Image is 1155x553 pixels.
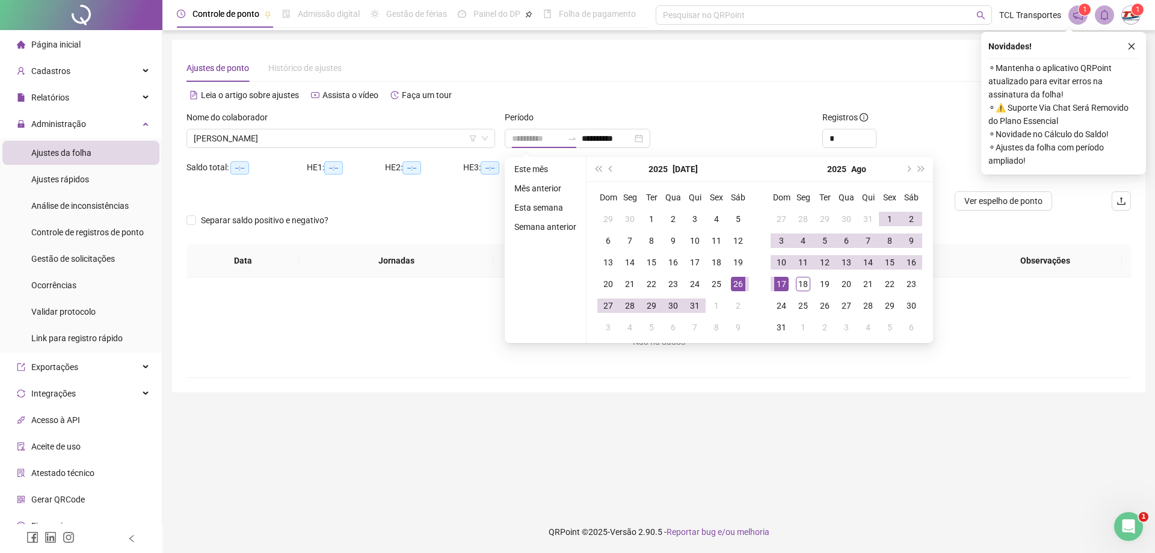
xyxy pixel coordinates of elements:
div: 27 [774,212,789,226]
td: 2025-07-26 [727,273,749,295]
div: 1 [709,298,724,313]
span: dollar [17,522,25,530]
td: 2025-07-20 [597,273,619,295]
iframe: Intercom live chat [1114,512,1143,541]
td: 2025-08-23 [901,273,922,295]
div: 16 [666,255,680,270]
td: 2025-09-04 [857,317,879,338]
span: file-text [189,91,198,99]
div: 4 [796,233,810,248]
div: 19 [818,277,832,291]
td: 2025-07-27 [597,295,619,317]
td: 2025-09-06 [901,317,922,338]
div: 12 [818,255,832,270]
div: 22 [882,277,897,291]
span: audit [17,442,25,451]
td: 2025-08-31 [771,317,792,338]
div: 1 [796,320,810,335]
td: 2025-07-29 [641,295,662,317]
td: 2025-08-19 [814,273,836,295]
td: 2025-08-13 [836,252,857,273]
span: Admissão digital [298,9,360,19]
li: Este mês [510,162,581,176]
div: 3 [601,320,615,335]
span: bell [1099,10,1110,20]
div: 29 [882,298,897,313]
div: 3 [839,320,854,335]
th: Qui [684,187,706,208]
td: 2025-07-29 [814,208,836,230]
div: 21 [623,277,637,291]
button: year panel [827,157,846,181]
div: 4 [709,212,724,226]
div: 4 [861,320,875,335]
sup: Atualize o seu contato no menu Meus Dados [1132,4,1144,16]
div: 17 [688,255,702,270]
td: 2025-08-27 [836,295,857,317]
li: Semana anterior [510,220,581,234]
td: 2025-08-05 [814,230,836,252]
td: 2025-07-14 [619,252,641,273]
span: Ajustes de ponto [186,63,249,73]
div: 15 [644,255,659,270]
td: 2025-07-19 [727,252,749,273]
button: Ver espelho de ponto [955,191,1052,211]
td: 2025-07-09 [662,230,684,252]
span: linkedin [45,531,57,543]
span: Novidades ! [988,40,1032,53]
span: left [128,534,136,543]
div: 29 [818,212,832,226]
td: 2025-08-02 [901,208,922,230]
span: search [976,11,985,20]
div: 25 [709,277,724,291]
th: Entrada 1 [494,244,615,277]
div: 30 [666,298,680,313]
span: down [481,135,488,142]
li: Mês anterior [510,181,581,196]
div: 9 [731,320,745,335]
li: Esta semana [510,200,581,215]
span: swap-right [567,134,577,143]
span: Exportações [31,362,78,372]
td: 2025-08-16 [901,252,922,273]
span: Histórico de ajustes [268,63,342,73]
span: facebook [26,531,38,543]
td: 2025-07-22 [641,273,662,295]
td: 2025-07-16 [662,252,684,273]
footer: QRPoint © 2025 - 2.90.5 - [162,511,1155,553]
span: Validar protocolo [31,307,96,317]
td: 2025-07-31 [857,208,879,230]
div: 8 [882,233,897,248]
span: notification [1073,10,1083,20]
span: Folha de pagamento [559,9,636,19]
span: solution [17,469,25,477]
div: 5 [882,320,897,335]
div: 26 [818,298,832,313]
span: Página inicial [31,40,81,49]
td: 2025-07-12 [727,230,749,252]
td: 2025-09-02 [814,317,836,338]
div: 6 [666,320,680,335]
div: Saldo total: [186,161,307,175]
button: prev-year [605,157,618,181]
td: 2025-07-28 [619,295,641,317]
span: clock-circle [177,10,185,18]
div: 8 [709,320,724,335]
td: 2025-08-06 [836,230,857,252]
div: 15 [882,255,897,270]
span: Ajustes da folha [31,148,91,158]
div: HE 1: [307,161,385,175]
img: 31418 [1122,6,1140,24]
div: 30 [839,212,854,226]
td: 2025-07-03 [684,208,706,230]
td: 2025-08-05 [641,317,662,338]
span: Controle de registros de ponto [31,227,144,237]
span: youtube [311,91,319,99]
div: 14 [861,255,875,270]
span: dashboard [458,10,466,18]
td: 2025-08-22 [879,273,901,295]
span: --:-- [324,161,343,175]
td: 2025-08-08 [706,317,727,338]
th: Observações [969,244,1122,277]
th: Dom [597,187,619,208]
